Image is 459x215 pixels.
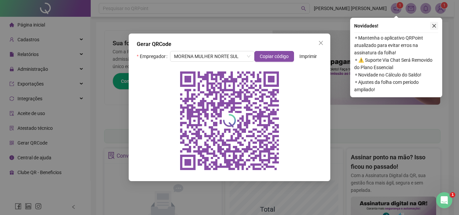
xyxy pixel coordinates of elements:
[174,51,250,61] span: MORENA MULHER NORTE SUL
[137,40,322,48] div: Gerar QRCode
[176,67,283,174] img: qrcode do empregador
[354,78,438,93] span: ⚬ Ajustes da folha com período ampliado!
[432,23,436,28] span: close
[318,40,324,46] span: close
[299,53,317,60] span: Imprimir
[137,51,170,62] label: Empregador
[436,192,452,208] iframe: Intercom live chat
[260,53,289,60] span: Copiar código
[354,34,438,56] span: ⚬ Mantenha o aplicativo QRPoint atualizado para evitar erros na assinatura da folha!
[354,56,438,71] span: ⚬ ⚠️ Suporte Via Chat Será Removido do Plano Essencial
[450,192,455,198] span: 1
[316,38,326,48] button: Close
[354,71,438,78] span: ⚬ Novidade no Cálculo do Saldo!
[354,22,378,30] span: Novidades !
[294,51,322,62] button: Imprimir
[254,51,294,62] button: Copiar código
